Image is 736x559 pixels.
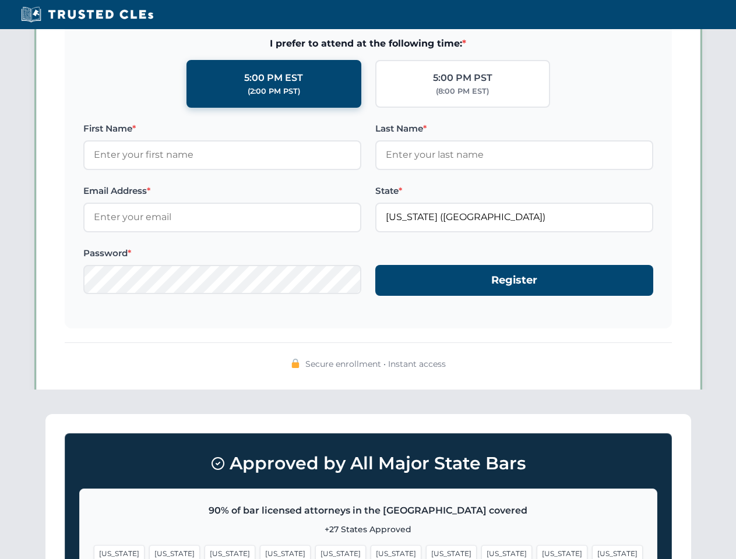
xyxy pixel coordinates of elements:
[94,503,643,518] p: 90% of bar licensed attorneys in the [GEOGRAPHIC_DATA] covered
[375,122,653,136] label: Last Name
[83,122,361,136] label: First Name
[79,448,657,479] h3: Approved by All Major State Bars
[17,6,157,23] img: Trusted CLEs
[244,70,303,86] div: 5:00 PM EST
[375,140,653,169] input: Enter your last name
[375,265,653,296] button: Register
[305,358,446,370] span: Secure enrollment • Instant access
[291,359,300,368] img: 🔒
[83,36,653,51] span: I prefer to attend at the following time:
[94,523,643,536] p: +27 States Approved
[375,203,653,232] input: Florida (FL)
[83,184,361,198] label: Email Address
[83,140,361,169] input: Enter your first name
[436,86,489,97] div: (8:00 PM EST)
[248,86,300,97] div: (2:00 PM PST)
[83,246,361,260] label: Password
[433,70,492,86] div: 5:00 PM PST
[83,203,361,232] input: Enter your email
[375,184,653,198] label: State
